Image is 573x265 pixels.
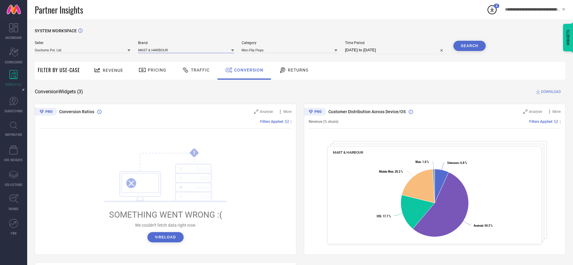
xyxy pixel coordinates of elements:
[328,109,406,114] span: Customer Distribution Across Device/OS
[35,41,130,45] span: Seller
[447,161,459,164] tspan: Unknown
[35,4,83,16] span: Partner Insights
[345,46,446,54] input: Select time period
[135,223,196,228] span: We couldn’t fetch data right now.
[283,110,291,114] span: More
[487,4,497,15] div: Open download list
[309,120,338,124] span: Revenue (% share)
[529,120,552,124] span: Filters Applied
[415,160,429,164] text: : 1.0 %
[541,89,561,95] span: DOWNLOAD
[379,170,393,173] tspan: Mobile Web
[254,110,258,114] svg: Zoom
[447,161,467,164] text: : 6.8 %
[11,231,17,235] span: FWD
[4,158,23,162] span: CDC INSIGHTS
[560,120,561,124] span: |
[260,110,273,114] span: Analyse
[38,66,80,74] span: Filter By Use-Case
[377,215,381,218] tspan: IOS
[291,120,291,124] span: |
[194,149,195,156] tspan: !
[242,41,337,45] span: Category
[5,182,23,187] span: COLLECTIONS
[103,68,123,73] span: Revenue
[529,110,542,114] span: Analyse
[260,120,283,124] span: Filters Applied
[345,41,446,45] span: Time Period
[8,206,19,211] span: TRENDS
[333,150,363,155] span: MAST & HARBOUR
[496,4,497,8] span: 2
[474,224,493,227] text: : 54.3 %
[523,110,527,114] svg: Zoom
[5,82,22,87] span: WORKSPACE
[234,68,263,72] span: Conversion
[59,109,94,114] span: Conversion Ratios
[5,35,22,40] span: DASHBOARD
[552,110,561,114] span: More
[304,108,326,117] div: Premium
[35,108,57,117] div: Premium
[453,41,486,51] button: Search
[5,109,23,113] span: SUGGESTIONS
[35,89,83,95] span: Conversion Widgets ( 3 )
[288,68,308,72] span: Returns
[415,160,421,164] tspan: Web
[5,132,22,137] span: INSPIRATION
[148,68,166,72] span: Pricing
[191,68,210,72] span: Traffic
[147,232,183,242] button: ↻Reload
[377,215,391,218] text: : 17.7 %
[5,60,23,64] span: SCORECARDS
[379,170,403,173] text: : 20.2 %
[138,41,234,45] span: Brand
[35,28,77,33] span: SYSTEM WORKSPACE
[474,224,483,227] tspan: Android
[109,210,222,220] span: SOMETHING WENT WRONG :(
